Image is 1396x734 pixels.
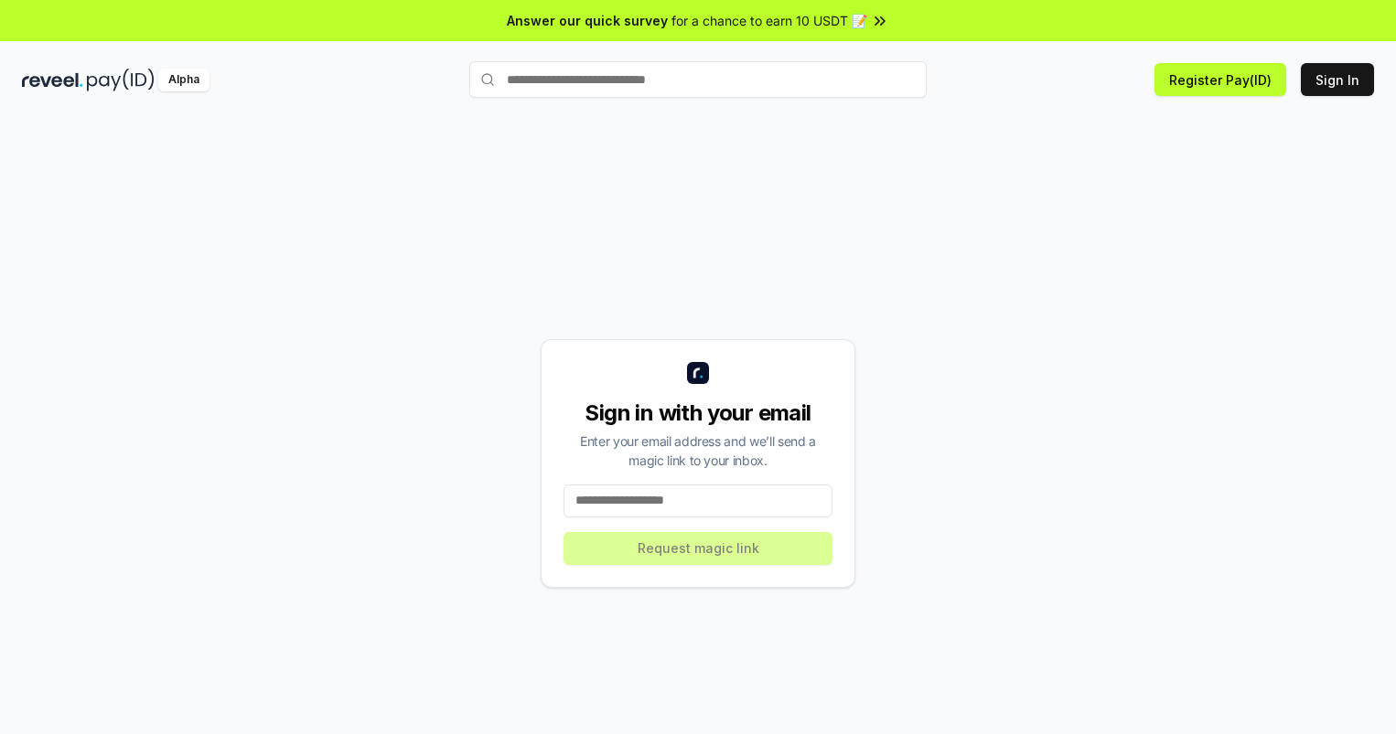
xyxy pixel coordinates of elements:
div: Sign in with your email [564,399,832,428]
div: Enter your email address and we’ll send a magic link to your inbox. [564,431,832,470]
button: Sign In [1301,63,1374,96]
span: Answer our quick survey [507,11,668,30]
button: Register Pay(ID) [1154,63,1286,96]
div: Alpha [158,69,209,91]
span: for a chance to earn 10 USDT 📝 [671,11,867,30]
img: reveel_dark [22,69,83,91]
img: logo_small [687,362,709,384]
img: pay_id [87,69,155,91]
